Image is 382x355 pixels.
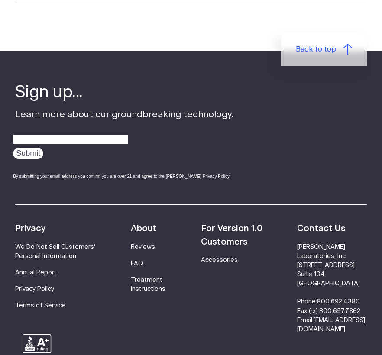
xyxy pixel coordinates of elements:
[131,277,165,292] a: Treatment instructions
[296,44,336,55] span: Back to top
[13,148,43,159] input: Submit
[131,261,143,267] a: FAQ
[15,270,57,276] a: Annual Report
[281,32,367,66] a: Back to top
[297,224,346,233] strong: Contact Us
[15,244,95,259] a: We Do Not Sell Customers' Personal Information
[15,81,233,104] h4: Sign up...
[131,224,156,233] strong: About
[13,173,233,180] div: By submitting your email address you confirm you are over 21 and agree to the [PERSON_NAME] Priva...
[317,299,360,305] a: 800.692.4380
[15,286,54,292] a: Privacy Policy
[15,303,66,309] a: Terms of Service
[15,81,233,187] div: Learn more about our groundbreaking technology.
[201,224,262,246] strong: For Version 1.0 Customers
[15,224,45,233] strong: Privacy
[131,244,155,250] a: Reviews
[297,243,367,335] li: [PERSON_NAME] Laboratories, Inc. [STREET_ADDRESS] Suite 104 [GEOGRAPHIC_DATA] Phone: Fax (rx): Em...
[201,257,238,263] a: Accessories
[297,317,365,332] a: [EMAIL_ADDRESS][DOMAIN_NAME]
[319,308,360,314] a: 800.657.7362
